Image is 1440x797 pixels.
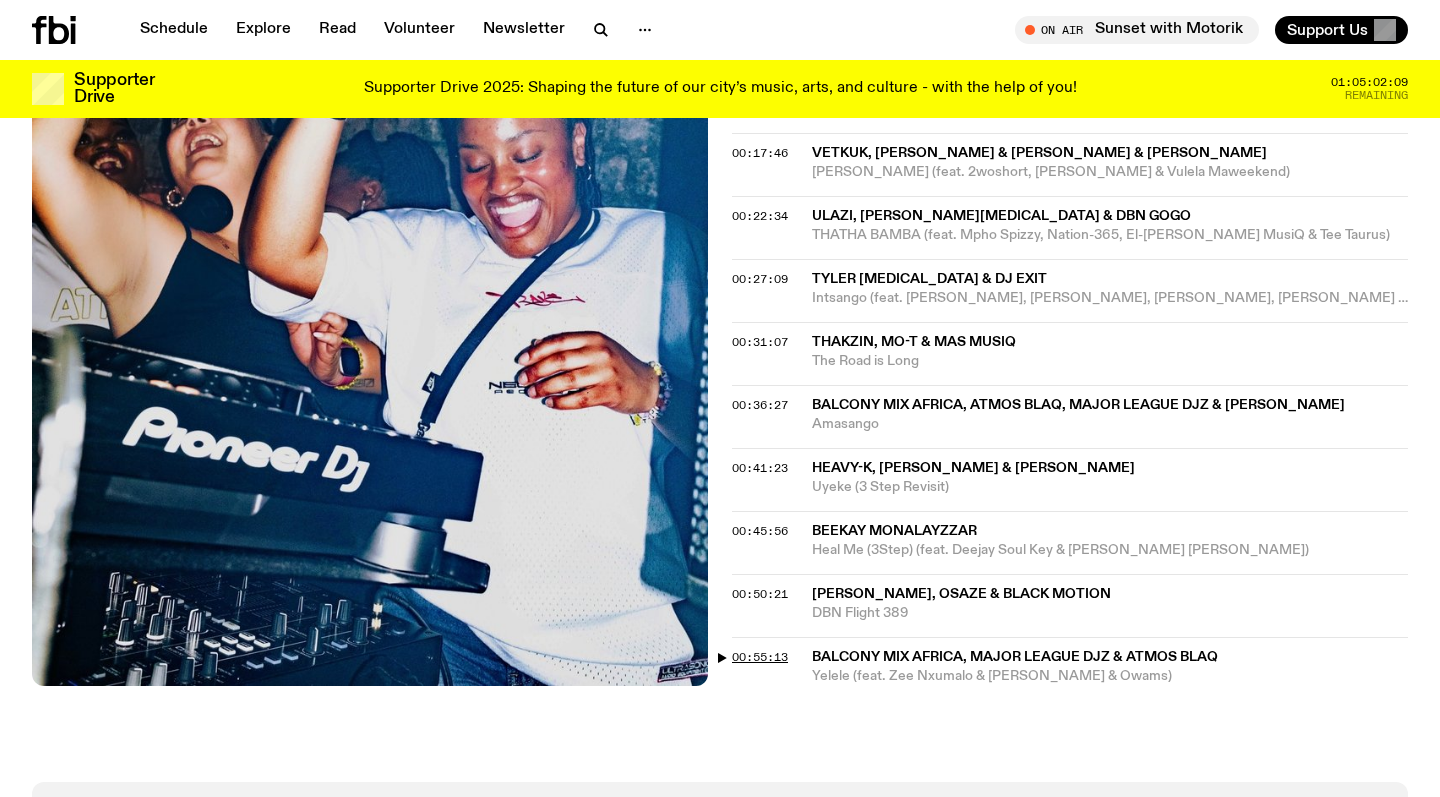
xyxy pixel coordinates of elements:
span: 00:27:09 [732,271,788,287]
a: Explore [224,16,303,44]
span: Balcony Mix Africa, Major League Djz & Atmos Blaq [812,650,1218,664]
button: 00:31:07 [732,337,788,348]
a: Newsletter [471,16,577,44]
span: 00:41:23 [732,460,788,476]
span: Remaining [1345,90,1408,101]
button: 00:36:27 [732,400,788,411]
span: THATHA BAMBA (feat. Mpho Spizzy, Nation-365, El-[PERSON_NAME] MusiQ & Tee Taurus) [812,226,1408,245]
span: uLazi, [PERSON_NAME][MEDICAL_DATA] & DBN Gogo [812,209,1191,223]
span: Heal Me (3Step) (feat. Deejay Soul Key & [PERSON_NAME] [PERSON_NAME]) [812,541,1408,560]
button: 00:41:23 [732,463,788,474]
span: 00:17:46 [732,145,788,161]
span: Intsango (feat. [PERSON_NAME], [PERSON_NAME], [PERSON_NAME], [PERSON_NAME] RSA & [PERSON_NAME]) [812,289,1408,308]
span: Balcony Mix Africa, Atmos Blaq, Major League Djz & [PERSON_NAME] [812,398,1345,412]
a: Read [307,16,368,44]
span: Uyeke (3 Step Revisit) [812,478,1408,497]
a: Schedule [128,16,220,44]
p: Supporter Drive 2025: Shaping the future of our city’s music, arts, and culture - with the help o... [364,80,1077,98]
span: [PERSON_NAME], Osaze & Black Motion [812,587,1111,601]
span: Amasango [812,415,1408,434]
span: Heavy-K, [PERSON_NAME] & [PERSON_NAME] [812,461,1135,475]
a: Volunteer [372,16,467,44]
span: Yelele (feat. Zee Nxumalo & [PERSON_NAME] & Owams) [812,667,1408,686]
button: On AirSunset with Motorik [1015,16,1259,44]
span: 00:55:13 [732,649,788,665]
span: Support Us [1287,21,1368,39]
button: 00:45:56 [732,526,788,537]
span: 00:31:07 [732,334,788,350]
h3: Supporter Drive [74,72,154,106]
span: DBN Flight 389 [812,604,1408,623]
span: 00:45:56 [732,523,788,539]
button: 00:17:46 [732,148,788,159]
span: Beekay Monalayzzar [812,524,977,538]
span: 00:22:34 [732,208,788,224]
button: Support Us [1275,16,1408,44]
span: Thakzin, Mo-T & Mas Musiq [812,335,1016,349]
button: 00:22:34 [732,211,788,222]
span: 00:36:27 [732,397,788,413]
button: 00:55:13 [732,652,788,663]
button: 00:50:21 [732,589,788,600]
span: 01:05:02:09 [1331,77,1408,88]
span: Vetkuk, [PERSON_NAME] & [PERSON_NAME] & [PERSON_NAME] [812,146,1267,160]
span: [PERSON_NAME] (feat. 2woshort, [PERSON_NAME] & Vulela Maweekend) [812,163,1408,182]
span: Tyler [MEDICAL_DATA] & DJ Exit [812,272,1047,286]
span: The Road is Long [812,352,1408,371]
span: 00:50:21 [732,586,788,602]
button: 00:27:09 [732,274,788,285]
